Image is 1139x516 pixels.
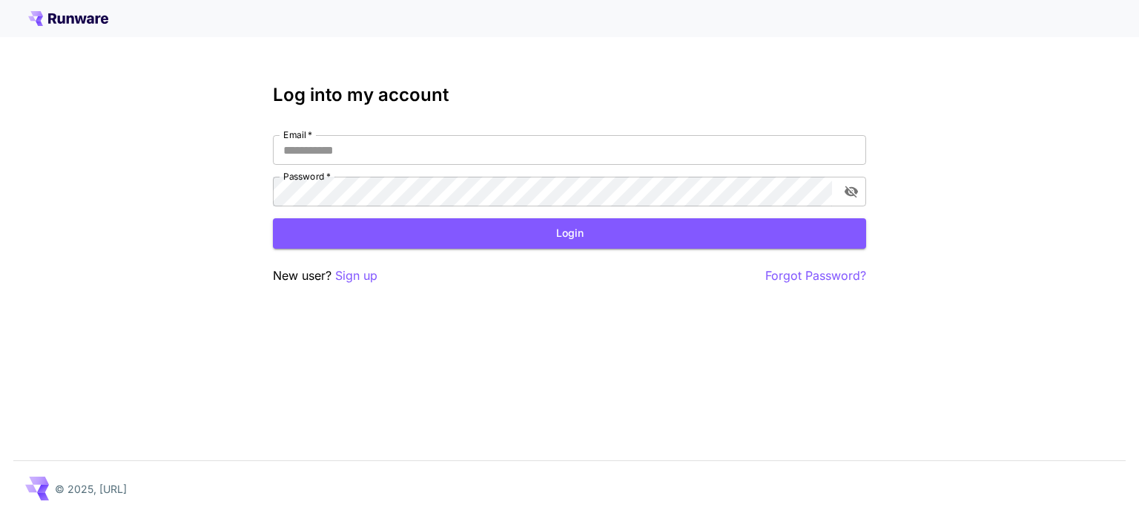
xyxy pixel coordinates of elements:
[838,178,865,205] button: toggle password visibility
[55,481,127,497] p: © 2025, [URL]
[283,170,331,183] label: Password
[283,128,312,141] label: Email
[273,85,866,105] h3: Log into my account
[335,267,377,285] button: Sign up
[765,267,866,285] button: Forgot Password?
[273,267,377,285] p: New user?
[273,218,866,249] button: Login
